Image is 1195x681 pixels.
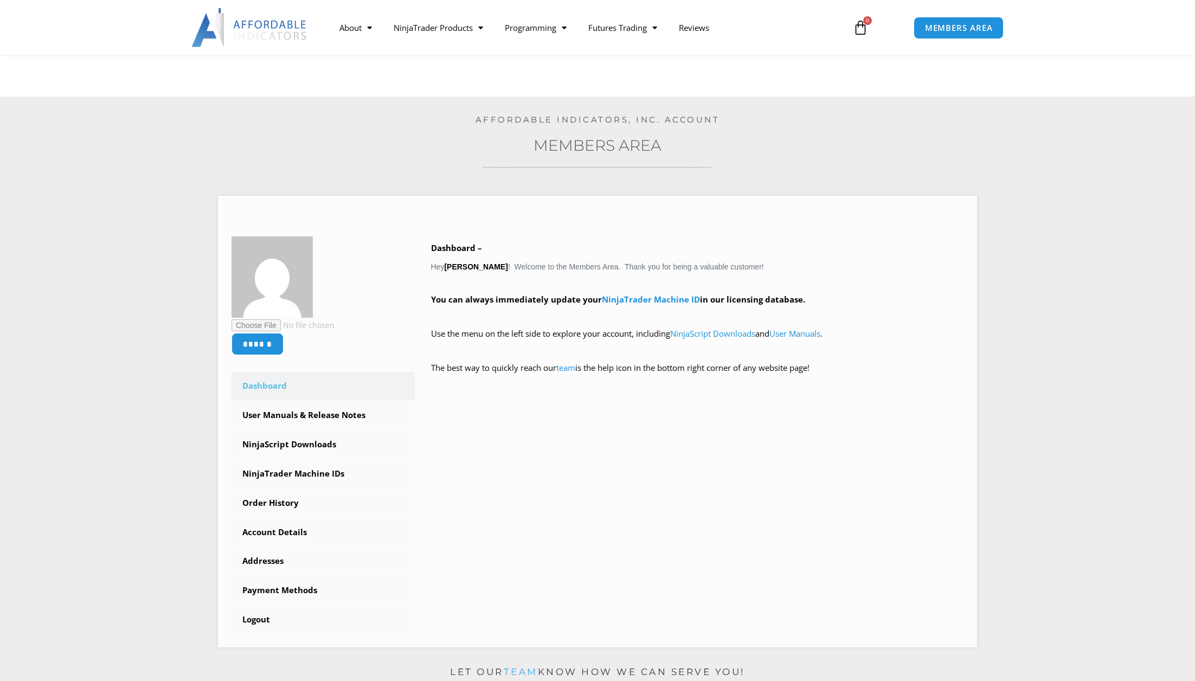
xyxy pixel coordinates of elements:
a: About [329,15,383,40]
p: Let our know how we can serve you! [218,664,977,681]
div: Hey ! Welcome to the Members Area. Thank you for being a valuable customer! [431,241,964,391]
img: LogoAI | Affordable Indicators – NinjaTrader [191,8,308,47]
a: NinjaTrader Products [383,15,494,40]
a: NinjaScript Downloads [232,431,415,459]
a: team [504,666,538,677]
a: MEMBERS AREA [914,17,1004,39]
strong: [PERSON_NAME] [444,262,507,271]
a: Addresses [232,547,415,575]
nav: Account pages [232,372,415,634]
strong: You can always immediately update your in our licensing database. [431,294,805,305]
a: NinjaTrader Machine ID [602,294,700,305]
a: NinjaScript Downloads [670,328,755,339]
a: Affordable Indicators, Inc. Account [476,114,720,125]
a: Futures Trading [577,15,668,40]
a: NinjaTrader Machine IDs [232,460,415,488]
nav: Menu [329,15,840,40]
p: The best way to quickly reach our is the help icon in the bottom right corner of any website page! [431,361,964,391]
a: Programming [494,15,577,40]
a: Members Area [534,136,661,155]
a: Payment Methods [232,576,415,605]
a: team [556,362,575,373]
a: Account Details [232,518,415,547]
a: Dashboard [232,372,415,400]
p: Use the menu on the left side to explore your account, including and . [431,326,964,357]
a: Reviews [668,15,720,40]
span: MEMBERS AREA [925,24,993,32]
a: User Manuals & Release Notes [232,401,415,429]
span: 0 [863,16,872,25]
a: 0 [837,12,884,43]
a: Order History [232,489,415,517]
img: e9244dac31e27814b1c8399a8a90f73dc17463dc1a02ec8e6444c38ba191d7ba [232,236,313,318]
a: Logout [232,606,415,634]
b: Dashboard – [431,242,482,253]
a: User Manuals [769,328,820,339]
